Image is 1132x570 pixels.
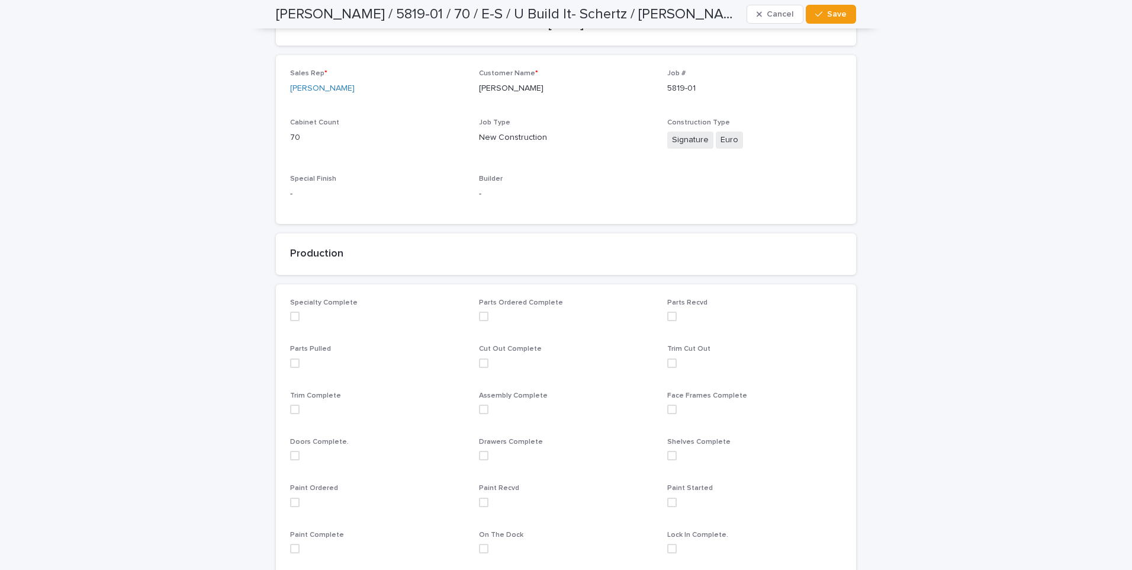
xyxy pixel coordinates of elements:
p: [PERSON_NAME] [479,82,654,95]
span: Lock In Complete. [667,531,728,539]
a: [PERSON_NAME] [290,82,355,95]
span: Trim Complete [290,392,341,399]
span: Doors Complete. [290,438,349,446]
span: Sales Rep [290,70,327,77]
span: Cancel [767,10,793,18]
span: Special Finish [290,175,336,182]
button: Save [806,5,856,24]
span: Job Type [479,119,510,126]
span: Trim Cut Out [667,345,710,353]
span: Signature [667,132,713,149]
span: On The Dock [479,531,523,539]
span: Cut Out Complete [479,345,542,353]
p: New Construction [479,132,654,144]
span: Job # [667,70,686,77]
span: Drawers Complete [479,438,543,446]
h2: Production [290,248,842,261]
span: Paint Recvd [479,485,519,492]
span: Builder [479,175,503,182]
span: Face Frames Complete [667,392,747,399]
span: Customer Name [479,70,538,77]
span: Parts Recvd [667,299,707,306]
p: 70 [290,132,465,144]
span: Paint Ordered [290,485,338,492]
span: Paint Started [667,485,713,492]
span: Construction Type [667,119,730,126]
p: - [479,188,654,200]
span: Parts Ordered Complete [479,299,563,306]
span: Paint Complete [290,531,344,539]
span: Euro [716,132,743,149]
span: Save [827,10,847,18]
button: Cancel [747,5,803,24]
span: Cabinet Count [290,119,339,126]
p: - [290,188,465,200]
span: Shelves Complete [667,438,731,446]
span: Assembly Complete [479,392,548,399]
h2: [PERSON_NAME] / 5819-01 / 70 / E-S / U Build It- Schertz / [PERSON_NAME] [276,6,742,23]
p: 5819-01 [667,82,842,95]
span: Parts Pulled [290,345,331,353]
span: Specialty Complete [290,299,358,306]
